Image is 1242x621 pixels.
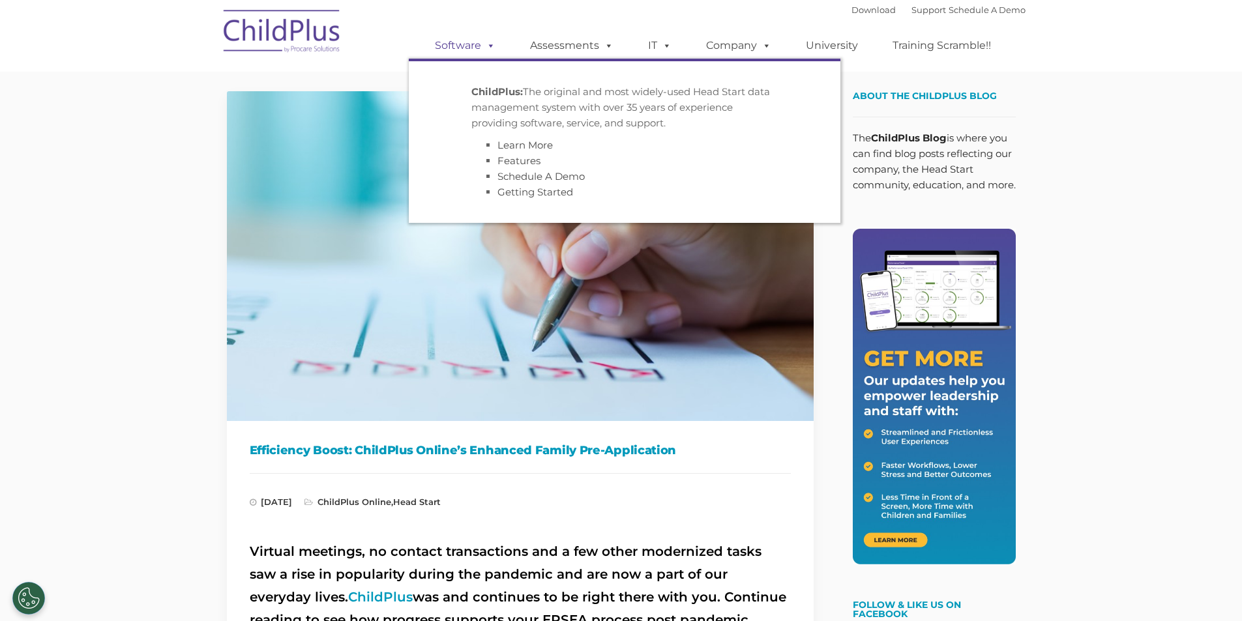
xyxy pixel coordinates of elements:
[497,154,540,167] a: Features
[217,1,347,66] img: ChildPlus by Procare Solutions
[348,589,413,605] a: ChildPlus
[471,84,778,131] p: The original and most widely-used Head Start data management system with over 35 years of experie...
[497,186,573,198] a: Getting Started
[318,497,391,507] a: ChildPlus Online
[422,33,509,59] a: Software
[693,33,784,59] a: Company
[851,5,896,15] a: Download
[471,85,523,98] strong: ChildPlus:
[911,5,946,15] a: Support
[851,5,1026,15] font: |
[949,5,1026,15] a: Schedule A Demo
[853,130,1016,193] p: The is where you can find blog posts reflecting our company, the Head Start community, education,...
[12,582,45,614] button: Cookies Settings
[871,132,947,144] strong: ChildPlus Blog
[793,33,871,59] a: University
[1177,558,1242,621] iframe: Chat Widget
[853,229,1016,564] img: Get More - Our updates help you empower leadership and staff.
[393,497,441,507] a: Head Start
[497,139,553,151] a: Learn More
[250,440,791,460] h1: Efficiency Boost: ChildPlus Online’s Enhanced Family Pre-Application
[853,599,961,620] a: Follow & Like Us on Facebook
[853,90,997,102] span: About the ChildPlus Blog
[497,170,585,182] a: Schedule A Demo
[304,497,441,507] span: ,
[517,33,627,59] a: Assessments
[635,33,685,59] a: IT
[880,33,1004,59] a: Training Scramble!!
[250,497,292,507] span: [DATE]
[227,91,814,421] img: Efficiency Boost: ChildPlus Online's Enhanced Family Pre-Application Process - Streamlining Appli...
